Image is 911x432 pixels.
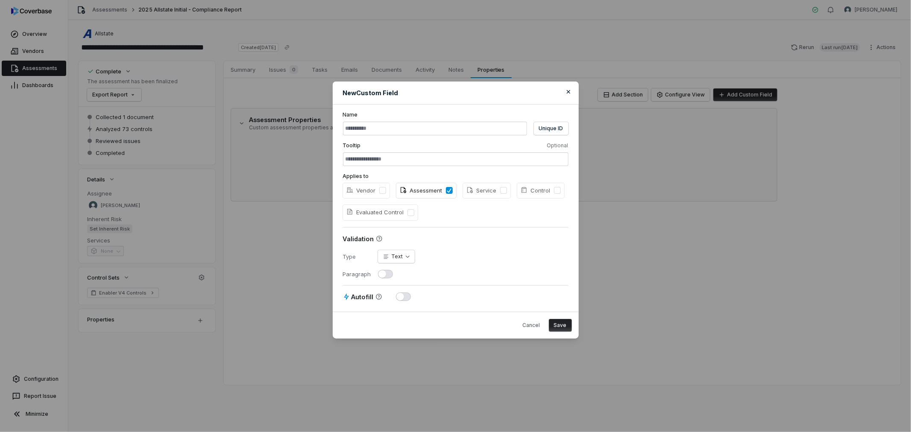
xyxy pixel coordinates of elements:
[407,209,414,216] button: Evaluated Control
[343,88,398,97] span: New Custom Field
[396,292,411,301] button: Autofill
[343,173,568,180] label: Applies to
[400,187,442,195] span: Assessment
[549,319,572,332] button: Save
[547,142,568,149] span: Optional
[343,234,374,243] span: Validation
[500,187,507,194] button: Service
[554,187,561,194] button: Control
[466,187,497,195] span: Service
[343,253,371,260] dt: Type
[343,111,568,118] label: Name
[343,270,371,278] dt: Paragraph
[346,187,376,195] span: Vendor
[521,187,551,195] span: Control
[518,319,545,332] button: Cancel
[343,142,361,149] span: Tooltip
[352,292,374,301] span: Autofill
[446,187,453,194] button: Assessment
[534,122,568,135] button: Unique ID
[346,208,404,217] span: Evaluated Control
[379,187,386,194] button: Vendor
